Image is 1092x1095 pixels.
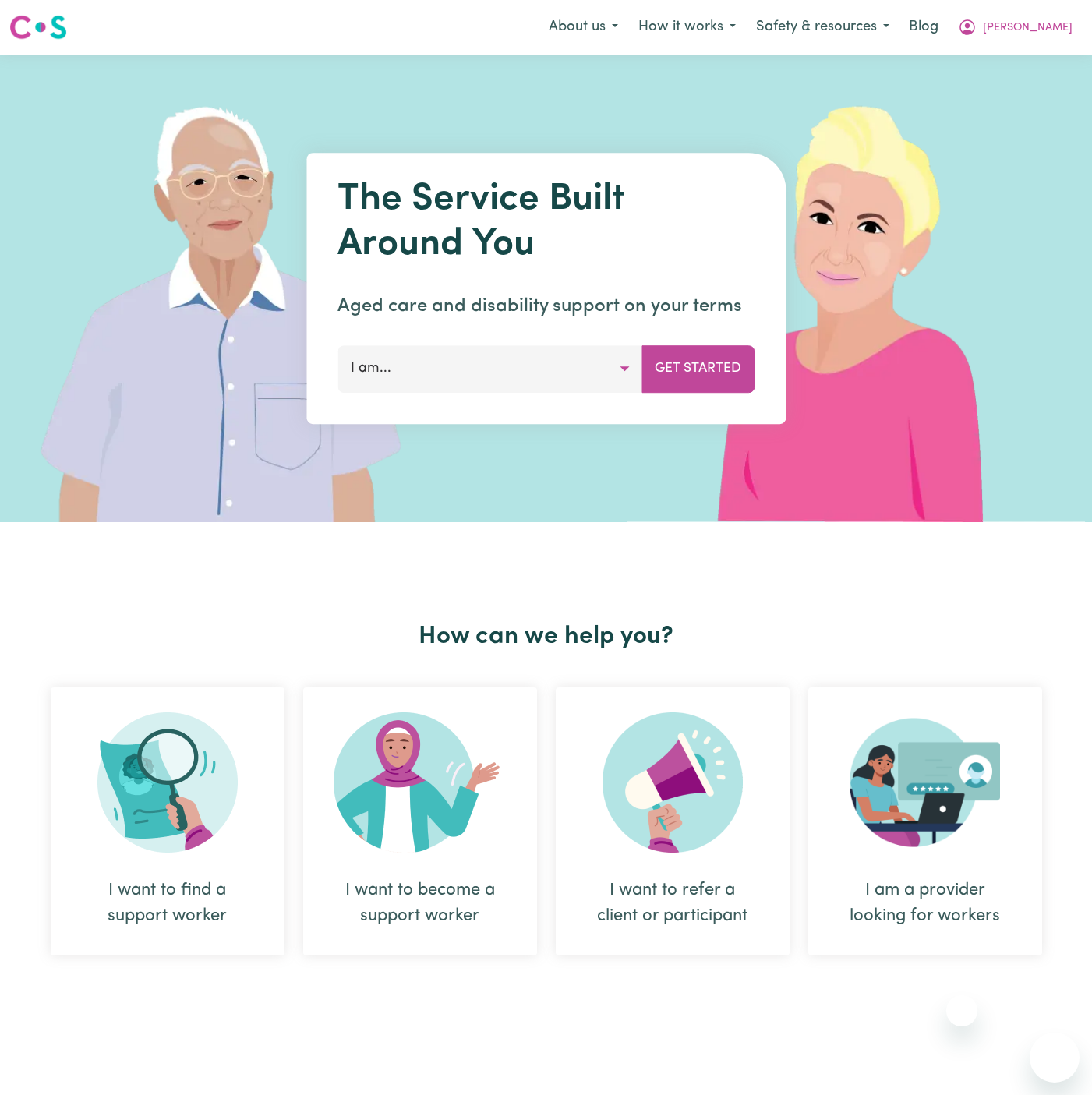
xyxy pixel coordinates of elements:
[341,878,500,929] div: I want to become a support worker
[556,687,790,955] div: I want to refer a client or participant
[603,712,743,853] img: Refer
[303,687,537,955] div: I want to become a support worker
[337,345,642,392] button: I am...
[539,11,628,44] button: About us
[9,9,67,45] a: Careseekers logo
[628,11,746,44] button: How it works
[97,712,238,853] img: Search
[746,11,899,44] button: Safety & resources
[334,712,507,853] img: Become Worker
[593,878,752,929] div: I want to refer a client or participant
[948,11,1083,44] button: My Account
[846,878,1005,929] div: I am a provider looking for workers
[899,10,948,44] a: Blog
[337,178,755,267] h1: The Service Built Around You
[850,712,1001,853] img: Provider
[1030,1033,1080,1083] iframe: Button to launch messaging window
[51,687,284,955] div: I want to find a support worker
[41,622,1051,652] h2: How can we help you?
[808,687,1042,955] div: I am a provider looking for workers
[9,13,67,41] img: Careseekers logo
[88,878,247,929] div: I want to find a support worker
[337,292,755,320] p: Aged care and disability support on your terms
[641,345,755,392] button: Get Started
[983,19,1073,37] span: [PERSON_NAME]
[946,995,977,1026] iframe: Close message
